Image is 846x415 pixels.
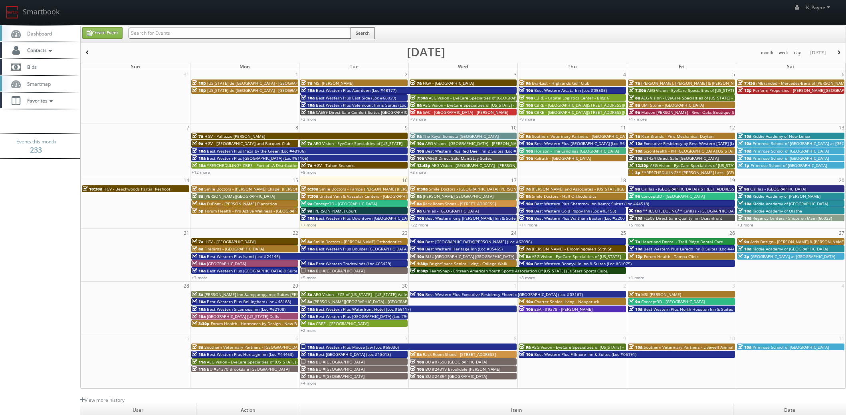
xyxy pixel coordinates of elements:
span: 10a [301,306,315,312]
span: AEG Vision - EyeCare Specialties of [GEOGRAPHIC_DATA][US_STATE] - [GEOGRAPHIC_DATA] [429,95,600,101]
span: CBRE - Capital Logistics Center - Bldg 6 [534,95,609,101]
span: HGV - [GEOGRAPHIC_DATA] [423,80,474,86]
span: HGV - [GEOGRAPHIC_DATA] [204,239,256,244]
span: 10a [301,215,315,221]
input: Search for Events [129,28,351,39]
a: +8 more [301,169,317,175]
span: [PERSON_NAME][GEOGRAPHIC_DATA] [204,193,275,199]
button: week [776,48,792,58]
span: Best Western Gold Poppy Inn (Loc #03153) [534,208,616,214]
span: 7:30a [410,95,428,101]
span: 10a [738,215,751,221]
span: Horizon - The Landings [GEOGRAPHIC_DATA] [534,148,619,154]
span: 10a [301,87,315,93]
span: 10a [519,102,533,108]
span: 10a [629,215,642,221]
span: Best Western Plus Red Deer Inn & Suites (Loc #61062) [425,148,529,154]
span: Best Western Plus Isanti (Loc #24145) [207,254,280,259]
span: 8a [192,246,203,252]
span: 8a [410,102,422,108]
span: 7a [301,163,312,168]
span: 8a [301,299,312,304]
span: Best Western Tradewinds (Loc #05429) [316,261,391,266]
span: 9a [301,208,312,214]
span: Best Western Plus [GEOGRAPHIC_DATA] (Loc #61105) [207,155,308,161]
span: 10a [738,208,751,214]
span: Dashboard [23,30,52,37]
span: 1a [629,133,640,139]
span: 1:30p [410,261,428,266]
span: Smile Doctors - [PERSON_NAME] Orthodontics [313,239,402,244]
span: 10a [519,95,533,101]
span: 10a [301,314,315,319]
span: 7:30a [301,193,318,199]
span: Primrose School of [GEOGRAPHIC_DATA] [753,155,829,161]
a: +9 more [519,116,535,122]
span: 10a [738,201,751,207]
span: 7a [519,186,531,192]
span: ScionHealth - KH [GEOGRAPHIC_DATA][US_STATE] [644,148,738,154]
span: Primrose School of [GEOGRAPHIC_DATA] [753,344,829,350]
span: [PERSON_NAME] Court [313,208,357,214]
span: Primrose School of [GEOGRAPHIC_DATA] [753,148,829,154]
span: 9a [629,186,640,192]
span: Cirillas - [GEOGRAPHIC_DATA] [423,208,479,214]
span: [GEOGRAPHIC_DATA] [US_STATE] Dells [207,314,279,319]
span: 10a [192,351,206,357]
span: Southern Veterinary Partners - [GEOGRAPHIC_DATA][PERSON_NAME] [532,133,662,139]
span: Best Western Plus Waterfront Hotel (Loc #66117) [316,306,411,312]
span: CBRE - [GEOGRAPHIC_DATA][STREET_ADDRESS][GEOGRAPHIC_DATA] [534,109,662,115]
a: +12 more [192,169,210,175]
span: 10a [629,155,642,161]
span: 10a [192,148,206,154]
span: 7a [629,239,640,244]
span: [US_STATE] de [GEOGRAPHIC_DATA] - [GEOGRAPHIC_DATA] [207,80,317,86]
span: Arris Design - [PERSON_NAME] & [PERSON_NAME] [750,239,845,244]
span: Favorites [23,97,55,104]
span: HGV - Tahoe Seasons [313,163,355,168]
span: Kiddie Academy of [GEOGRAPHIC_DATA] [753,246,828,252]
button: month [758,48,776,58]
span: AEG Vision - [GEOGRAPHIC_DATA] - [PERSON_NAME] Cypress [432,163,546,168]
span: FL508 Direct Sale Quality Inn Oceanfront [644,215,722,221]
span: 10a [192,268,206,274]
span: BU #[GEOGRAPHIC_DATA] [316,373,365,379]
span: AEG Vision - EyeCare Specialties of [US_STATE] - In Focus Vision Center [423,102,558,108]
span: 7a [629,292,640,297]
a: +9 more [410,116,426,122]
span: 2p [738,254,749,259]
span: Best Western Plus [GEOGRAPHIC_DATA] (Loc #64008) [534,141,636,146]
span: 10a [192,163,206,168]
span: Best Western Plus Bellingham (Loc #48188) [207,299,291,304]
span: 9a [738,186,749,192]
span: Best Western Sicamous Inn (Loc #62108) [207,306,285,312]
span: Best Western Plus Moose Jaw (Loc #68030) [316,344,399,350]
span: Best Western Plus Downtown [GEOGRAPHIC_DATA] (Loc #48199) [316,215,439,221]
span: 10a [519,306,533,312]
span: 10a [301,373,315,379]
span: 10a [301,344,315,350]
span: Best Western Plus Executive Residency Phoenix [GEOGRAPHIC_DATA] (Loc #03167) [425,292,583,297]
span: Best Western Plus Heritage Inn (Loc #44463) [207,351,293,357]
span: 10a [192,299,206,304]
span: **RESCHEDULING** [PERSON_NAME]-Last - [GEOGRAPHIC_DATA] [642,170,766,175]
span: 9a [192,141,203,146]
span: 6:30a [301,186,318,192]
span: 10a [301,321,315,326]
span: 7a [301,141,312,146]
span: Maison [PERSON_NAME] - River Oaks Boutique Second Shoot [641,109,758,115]
span: 10a [519,201,533,207]
span: 10a [410,246,424,252]
span: Best Western Plus Waltham Boston (Loc #22009) [534,215,628,221]
span: BU #[GEOGRAPHIC_DATA] [316,359,365,365]
span: 9a [629,109,640,115]
span: 10a [738,344,751,350]
span: 10a [519,261,533,266]
span: Southern Veterinary Partners - Livewell Animal Urgent Care of [GEOGRAPHIC_DATA] [644,344,803,350]
span: [GEOGRAPHIC_DATA] [207,261,246,266]
span: 10a [738,141,751,146]
a: Create Event [82,27,123,39]
span: BU #[GEOGRAPHIC_DATA] [316,366,365,372]
span: 9a [301,201,312,207]
span: 8a [410,193,422,199]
